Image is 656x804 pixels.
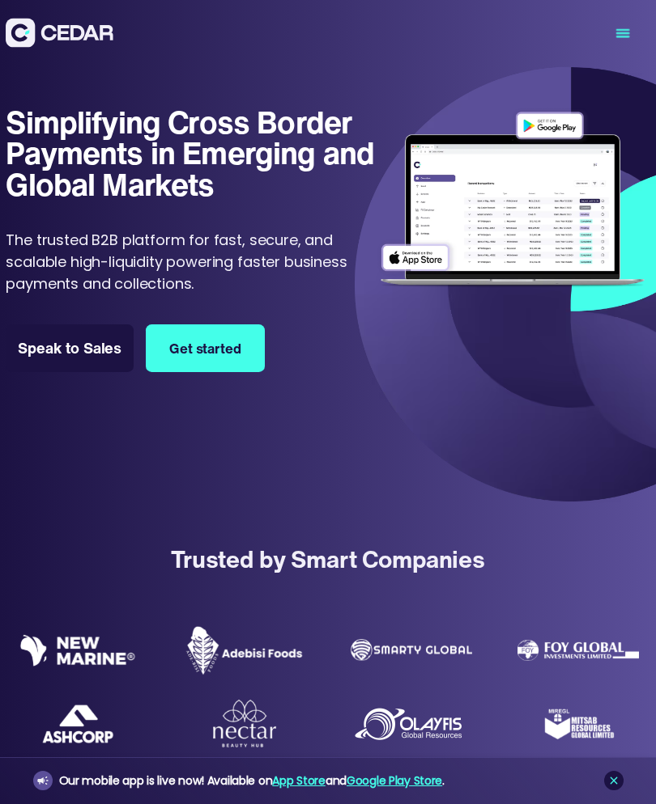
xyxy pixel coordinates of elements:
[6,324,134,372] a: Speak to Sales
[41,704,114,745] img: Ashcorp Logo
[351,639,472,661] img: Smarty Global logo
[542,688,615,760] img: Mitsab Resources Global Limited Logo
[146,324,265,372] a: Get started
[375,107,650,294] img: Dashboard of transactions
[17,634,138,666] img: New Marine logo
[518,640,639,662] img: Foy Global Investments Limited Logo
[208,698,281,749] img: Nectar Beauty Hub logo
[6,229,375,294] p: The trusted B2B platform for fast, secure, and scalable high-liquidity powering faster business p...
[6,107,374,200] h1: Simplifying Cross Border Payments in Emerging and Global Markets
[351,704,472,744] img: Olayfis global resources logo
[184,625,305,675] img: Adebisi Foods logo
